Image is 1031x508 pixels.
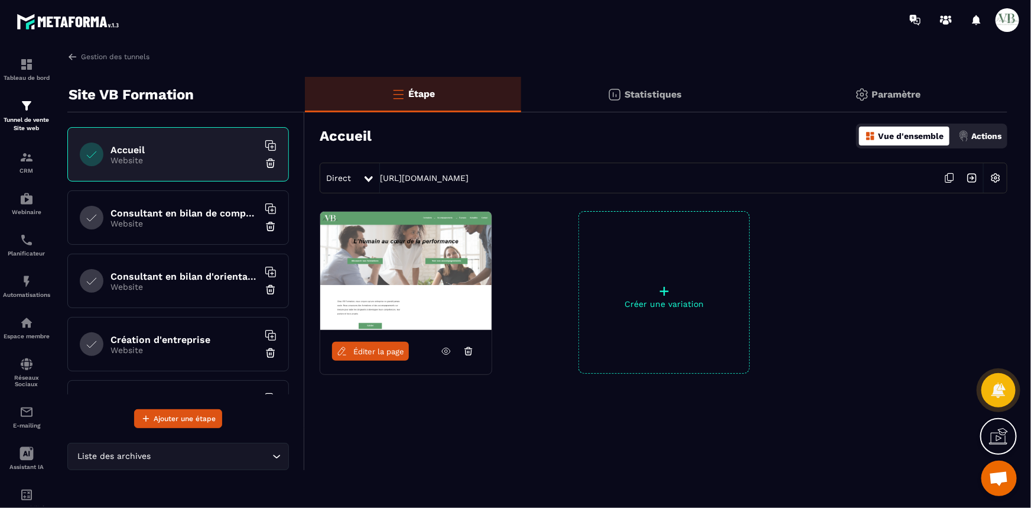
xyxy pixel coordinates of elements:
[265,347,277,359] img: trash
[872,89,921,100] p: Paramètre
[19,488,34,502] img: accountant
[3,48,50,90] a: formationformationTableau de bord
[326,173,351,183] span: Direct
[3,292,50,298] p: Automatisations
[408,88,435,99] p: Étape
[154,450,269,463] input: Search for option
[110,219,258,228] p: Website
[984,167,1007,189] img: setting-w.858f3a88.svg
[110,345,258,355] p: Website
[3,396,50,438] a: emailemailE-mailing
[971,131,1001,141] p: Actions
[3,374,50,387] p: Réseaux Sociaux
[19,57,34,72] img: formation
[3,464,50,470] p: Assistant IA
[110,334,258,345] h6: Création d'entreprise
[3,141,50,183] a: formationformationCRM
[855,88,869,102] img: setting-gr.5f69749f.svg
[958,131,969,141] img: actions.d6e523a2.png
[380,173,469,183] a: [URL][DOMAIN_NAME]
[607,88,622,102] img: stats.20deebd0.svg
[110,156,258,165] p: Website
[19,405,34,419] img: email
[3,333,50,339] p: Espace membre
[19,99,34,113] img: formation
[3,183,50,224] a: automationsautomationsWebinaire
[67,443,289,470] div: Search for option
[67,51,78,62] img: arrow
[320,212,492,330] img: image
[110,282,258,292] p: Website
[332,342,409,361] a: Éditer la page
[75,450,154,463] span: Liste des archives
[865,131,876,141] img: dashboard-orange.40269519.svg
[19,233,34,247] img: scheduler
[3,167,50,174] p: CRM
[391,87,405,101] img: bars-o.4a397970.svg
[3,422,50,429] p: E-mailing
[3,209,50,215] p: Webinaire
[154,413,216,425] span: Ajouter une étape
[19,192,34,206] img: automations
[19,274,34,289] img: automations
[579,299,749,309] p: Créer une variation
[3,224,50,266] a: schedulerschedulerPlanificateur
[17,11,123,33] img: logo
[19,357,34,371] img: social-network
[3,307,50,348] a: automationsautomationsEspace membre
[3,438,50,479] a: Assistant IA
[353,347,404,356] span: Éditer la page
[878,131,944,141] p: Vue d'ensemble
[3,75,50,81] p: Tableau de bord
[265,284,277,296] img: trash
[19,150,34,164] img: formation
[67,51,149,62] a: Gestion des tunnels
[19,316,34,330] img: automations
[961,167,983,189] img: arrow-next.bcc2205e.svg
[265,221,277,232] img: trash
[3,90,50,141] a: formationformationTunnel de vente Site web
[69,83,194,106] p: Site VB Formation
[110,208,258,219] h6: Consultant en bilan de compétences
[981,461,1017,496] div: Ouvrir le chat
[3,348,50,396] a: social-networksocial-networkRéseaux Sociaux
[265,157,277,169] img: trash
[3,250,50,257] p: Planificateur
[3,266,50,307] a: automationsautomationsAutomatisations
[625,89,682,100] p: Statistiques
[134,409,222,428] button: Ajouter une étape
[110,271,258,282] h6: Consultant en bilan d'orientation
[110,144,258,156] h6: Accueil
[3,116,50,132] p: Tunnel de vente Site web
[320,128,372,144] h3: Accueil
[579,283,749,299] p: +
